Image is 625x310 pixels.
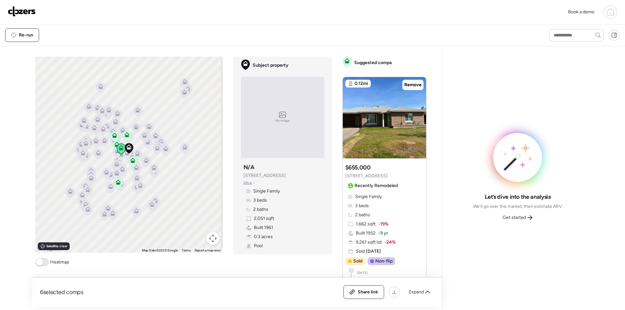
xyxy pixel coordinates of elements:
span: -24% [384,239,396,246]
span: 3 beds [253,197,267,204]
h3: N/A [243,163,255,171]
span: -9 yr [378,230,388,236]
span: Single Family [355,194,382,200]
a: Open this area in Google Maps (opens a new window) [37,244,58,253]
span: 9,261 sqft lot [356,239,382,246]
a: Terms (opens in new tab) [182,249,191,252]
a: Report a map error [195,249,221,252]
span: [DATE] [365,249,381,254]
span: • [253,180,255,185]
span: Zillow [243,180,252,185]
span: Pool [254,243,263,249]
span: Listed [357,277,370,283]
span: Satellite view [46,244,67,249]
span: 2,051 sqft [254,215,274,222]
img: Google [37,244,58,253]
span: [STREET_ADDRESS] [243,172,286,179]
span: No image [275,118,290,123]
span: Non-flip [375,258,393,264]
span: 0.3 acres [254,234,273,240]
span: Sold [353,258,362,264]
span: [DATE] [357,270,368,276]
span: 3 beds [355,203,369,209]
span: Heatmap [50,259,69,265]
span: Map Data ©2025 Google [142,249,178,252]
span: -19% [378,221,388,227]
span: Subject property [253,62,288,69]
span: Let’s dive into the analysis [485,193,551,201]
span: 0.12mi [354,80,368,87]
span: Single Family [253,188,280,195]
span: Re-run [19,32,33,38]
span: Built 1952 [356,230,376,236]
span: Sold [356,248,381,255]
span: 2 baths [253,206,268,213]
span: Expand [409,289,424,295]
span: Book a demo [568,9,594,15]
span: Built 1961 [254,224,273,231]
span: 1,662 sqft [356,221,376,227]
span: [STREET_ADDRESS] [345,173,388,179]
span: Get started [503,214,526,221]
button: Map camera controls [206,232,219,245]
span: We’ll go over the market, then estimate ARV [473,203,562,210]
span: Remove [404,82,422,88]
span: 2 baths [355,212,370,218]
h3: $655,000 [345,164,371,171]
span: Recently Remodeled [354,182,398,189]
span: Share link [358,289,378,295]
img: Logo [8,6,36,17]
span: 6 selected comps [40,288,83,296]
span: Suggested comps [354,60,392,66]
